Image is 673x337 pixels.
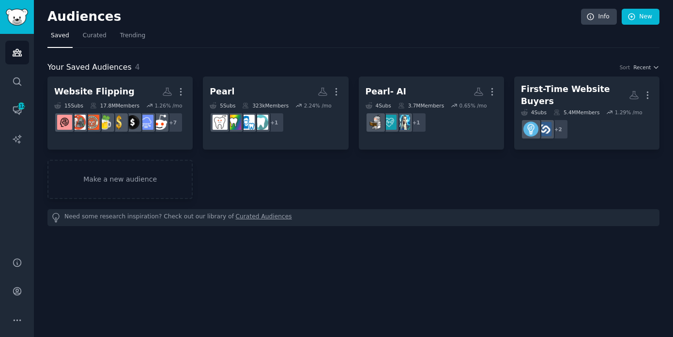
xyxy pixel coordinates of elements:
span: Your Saved Audiences [47,61,132,74]
a: Trending [117,28,149,48]
img: passive_income [71,115,86,130]
div: Sort [620,64,630,71]
div: 1.26 % /mo [154,102,182,109]
div: 15 Sub s [54,102,83,109]
div: 323k Members [242,102,289,109]
img: SaaS [138,115,153,130]
img: EntrepreneurRideAlong [84,115,99,130]
span: Recent [633,64,651,71]
a: Make a new audience [47,160,193,199]
div: Need some research inspiration? Check out our library of [47,209,659,226]
div: Website Flipping [54,86,135,98]
img: sidehustle [125,115,140,130]
img: GummySearch logo [6,9,28,26]
span: 112 [17,103,26,109]
a: Pearl- AI4Subs3.7MMembers0.65% /mo+1automationHealthTechMachineLearning [359,77,504,150]
div: Pearl [210,86,234,98]
div: + 2 [548,119,568,139]
a: Curated [79,28,110,48]
img: sales [152,115,167,130]
span: Trending [120,31,145,40]
img: DentalHygiene [253,115,268,130]
img: beermoney [98,115,113,130]
div: 5.4M Members [553,109,599,116]
img: Flippa [537,122,552,137]
a: First-Time Website Buyers4Subs5.4MMembers1.29% /mo+2FlippaEntrepreneur [514,77,659,150]
div: + 1 [406,112,427,133]
div: 3.7M Members [398,102,444,109]
div: First-Time Website Buyers [521,83,629,107]
img: askdentists [240,115,255,130]
img: MakingMoneyTips [111,115,126,130]
span: Curated [83,31,107,40]
a: Pearl5Subs323kMembers2.24% /mo+1DentalHygieneaskdentistspredentalDentistry [203,77,348,150]
h2: Audiences [47,9,581,25]
img: Entrepreneur [523,122,538,137]
div: Pearl- AI [366,86,407,98]
img: predental [226,115,241,130]
img: Dentistry [213,115,228,130]
div: 0.65 % /mo [459,102,487,109]
div: + 7 [163,112,183,133]
div: + 1 [264,112,284,133]
a: New [622,9,659,25]
div: 4 Sub s [521,109,547,116]
a: Curated Audiences [236,213,292,223]
span: 4 [135,62,140,72]
img: WebsiteFlipping [57,115,72,130]
div: 17.8M Members [90,102,139,109]
span: Saved [51,31,69,40]
div: 2.24 % /mo [304,102,332,109]
a: 112 [5,98,29,122]
div: 4 Sub s [366,102,391,109]
img: automation [395,115,410,130]
div: 1.29 % /mo [615,109,642,116]
div: 5 Sub s [210,102,235,109]
a: Website Flipping15Subs17.8MMembers1.26% /mo+7salesSaaSsidehustleMakingMoneyTipsbeermoneyEntrepren... [47,77,193,150]
a: Saved [47,28,73,48]
img: MachineLearning [368,115,383,130]
a: Info [581,9,617,25]
button: Recent [633,64,659,71]
img: HealthTech [382,115,397,130]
